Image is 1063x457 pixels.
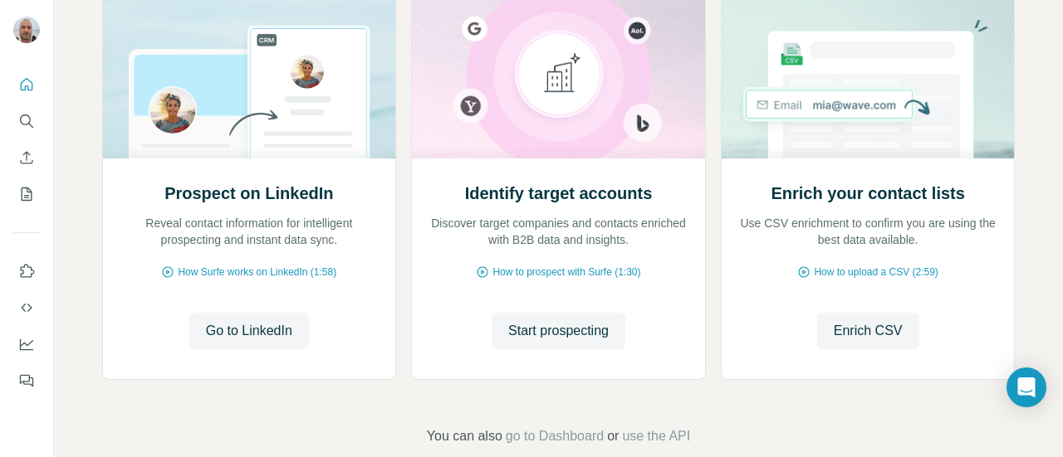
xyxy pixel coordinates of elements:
button: Dashboard [13,329,40,359]
p: Use CSV enrichment to confirm you are using the best data available. [738,215,998,248]
div: Open Intercom Messenger [1007,367,1046,407]
button: Quick start [13,70,40,100]
span: Enrich CSV [834,321,903,341]
button: Use Surfe on LinkedIn [13,256,40,286]
button: Feedback [13,366,40,396]
button: Start prospecting [492,313,625,349]
span: You can also [427,426,502,446]
span: How Surfe works on LinkedIn (1:58) [178,265,336,280]
img: Avatar [13,17,40,43]
button: use the API [622,426,690,446]
span: or [607,426,619,446]
span: How to upload a CSV (2:59) [814,265,938,280]
button: My lists [13,179,40,209]
button: Search [13,106,40,136]
p: Discover target companies and contacts enriched with B2B data and insights. [429,215,688,248]
button: Enrich CSV [817,313,919,349]
span: Start prospecting [508,321,609,341]
h2: Enrich your contact lists [771,182,964,205]
h2: Prospect on LinkedIn [164,182,333,205]
p: Reveal contact information for intelligent prospecting and instant data sync. [120,215,380,248]
button: Go to LinkedIn [189,313,309,349]
h2: Identify target accounts [465,182,653,205]
button: Use Surfe API [13,293,40,323]
span: How to prospect with Surfe (1:30) [492,265,640,280]
span: Go to LinkedIn [206,321,292,341]
button: Enrich CSV [13,143,40,173]
button: go to Dashboard [506,426,604,446]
